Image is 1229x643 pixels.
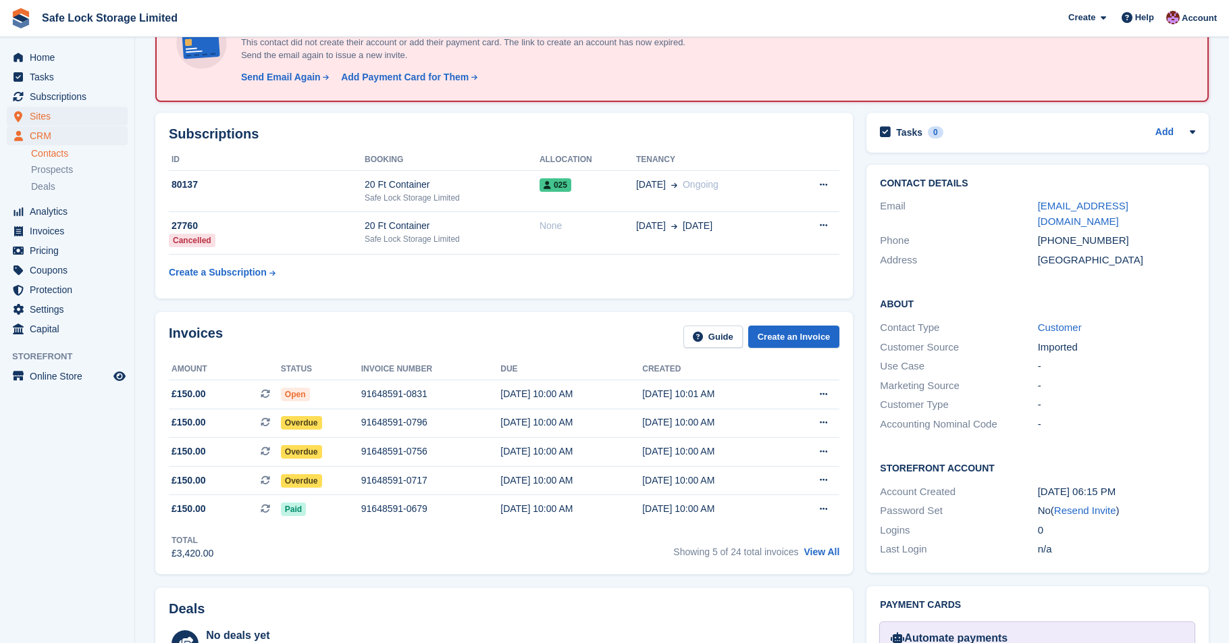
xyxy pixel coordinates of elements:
[880,503,1037,519] div: Password Set
[7,48,128,67] a: menu
[7,202,128,221] a: menu
[172,473,206,488] span: £150.00
[7,222,128,240] a: menu
[30,241,111,260] span: Pricing
[30,300,111,319] span: Settings
[1038,378,1195,394] div: -
[1038,523,1195,538] div: 0
[281,388,310,401] span: Open
[880,320,1037,336] div: Contact Type
[880,461,1195,474] h2: Storefront Account
[1038,253,1195,268] div: [GEOGRAPHIC_DATA]
[500,359,642,380] th: Due
[169,265,267,280] div: Create a Subscription
[7,87,128,106] a: menu
[636,219,666,233] span: [DATE]
[1182,11,1217,25] span: Account
[500,387,642,401] div: [DATE] 10:00 AM
[11,8,31,28] img: stora-icon-8386f47178a22dfd0bd8f6a31ec36ba5ce8667c1dd55bd0f319d3a0aa187defe.svg
[500,502,642,516] div: [DATE] 10:00 AM
[540,149,636,171] th: Allocation
[1038,542,1195,557] div: n/a
[31,180,55,193] span: Deals
[361,502,500,516] div: 91648591-0679
[880,359,1037,374] div: Use Case
[30,126,111,145] span: CRM
[169,234,215,247] div: Cancelled
[642,415,784,430] div: [DATE] 10:00 AM
[1155,125,1174,140] a: Add
[169,601,205,617] h2: Deals
[281,416,322,430] span: Overdue
[169,219,365,233] div: 27760
[7,300,128,319] a: menu
[642,387,784,401] div: [DATE] 10:01 AM
[241,70,321,84] div: Send Email Again
[281,445,322,459] span: Overdue
[540,219,636,233] div: None
[30,107,111,126] span: Sites
[540,178,571,192] span: 025
[31,147,128,160] a: Contacts
[880,397,1037,413] div: Customer Type
[1038,484,1195,500] div: [DATE] 06:15 PM
[30,319,111,338] span: Capital
[169,260,276,285] a: Create a Subscription
[12,350,134,363] span: Storefront
[880,523,1037,538] div: Logins
[880,542,1037,557] div: Last Login
[361,473,500,488] div: 91648591-0717
[169,359,281,380] th: Amount
[31,180,128,194] a: Deals
[30,48,111,67] span: Home
[281,359,361,380] th: Status
[683,179,718,190] span: Ongoing
[36,7,183,29] a: Safe Lock Storage Limited
[642,444,784,459] div: [DATE] 10:00 AM
[1051,505,1120,516] span: ( )
[361,359,500,380] th: Invoice number
[1054,505,1116,516] a: Resend Invite
[1038,321,1082,333] a: Customer
[365,233,540,245] div: Safe Lock Storage Limited
[31,163,128,177] a: Prospects
[896,126,922,138] h2: Tasks
[365,149,540,171] th: Booking
[30,202,111,221] span: Analytics
[361,444,500,459] div: 91648591-0756
[1038,417,1195,432] div: -
[642,502,784,516] div: [DATE] 10:00 AM
[341,70,469,84] div: Add Payment Card for Them
[30,280,111,299] span: Protection
[7,261,128,280] a: menu
[880,253,1037,268] div: Address
[673,546,798,557] span: Showing 5 of 24 total invoices
[7,68,128,86] a: menu
[31,163,73,176] span: Prospects
[236,36,708,62] p: This contact did not create their account or add their payment card. The link to create an accoun...
[169,178,365,192] div: 80137
[880,233,1037,249] div: Phone
[361,415,500,430] div: 91648591-0796
[172,387,206,401] span: £150.00
[361,387,500,401] div: 91648591-0831
[1135,11,1154,24] span: Help
[111,368,128,384] a: Preview store
[30,367,111,386] span: Online Store
[1038,340,1195,355] div: Imported
[7,126,128,145] a: menu
[30,87,111,106] span: Subscriptions
[880,484,1037,500] div: Account Created
[804,546,839,557] a: View All
[880,417,1037,432] div: Accounting Nominal Code
[500,415,642,430] div: [DATE] 10:00 AM
[169,126,839,142] h2: Subscriptions
[336,70,479,84] a: Add Payment Card for Them
[500,473,642,488] div: [DATE] 10:00 AM
[880,199,1037,229] div: Email
[7,107,128,126] a: menu
[172,546,213,561] div: £3,420.00
[636,178,666,192] span: [DATE]
[880,378,1037,394] div: Marketing Source
[365,178,540,192] div: 20 Ft Container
